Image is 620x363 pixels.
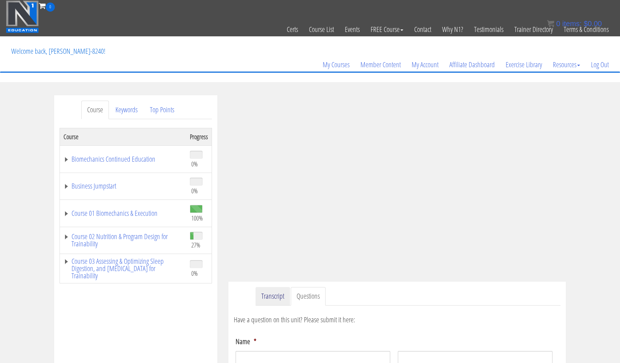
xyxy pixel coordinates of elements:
a: Events [339,12,365,47]
a: Transcript [256,287,290,306]
th: Course [60,128,187,145]
a: Testimonials [469,12,509,47]
p: Have a question on this unit? Please submit it here: [234,314,560,325]
p: Welcome back, [PERSON_NAME]-8240! [6,37,111,66]
span: $ [584,20,588,28]
th: Progress [186,128,212,145]
a: Terms & Conditions [558,12,614,47]
a: Course 01 Biomechanics & Execution [64,210,183,217]
span: 0 [556,20,560,28]
span: 100% [191,214,203,222]
a: Questions [291,287,326,306]
a: Biomechanics Continued Education [64,156,183,163]
a: Top Points [144,101,180,119]
a: FREE Course [365,12,409,47]
span: items: [562,20,582,28]
img: icon11.png [547,20,554,27]
a: Course [81,101,109,119]
bdi: 0.00 [584,20,602,28]
a: Member Content [355,47,406,82]
span: 27% [191,241,200,249]
a: Contact [409,12,437,47]
a: My Courses [317,47,355,82]
a: Certs [281,12,303,47]
span: 0% [191,160,198,168]
span: 0% [191,269,198,277]
a: Course 03 Assessing & Optimizing Sleep Digestion, and [MEDICAL_DATA] for Trainability [64,258,183,279]
span: 0 [46,3,55,12]
label: Name [236,337,256,346]
img: n1-education [6,0,39,33]
a: Affiliate Dashboard [444,47,500,82]
a: Log Out [586,47,614,82]
a: Resources [547,47,586,82]
a: Business Jumpstart [64,182,183,190]
a: Trainer Directory [509,12,558,47]
a: Keywords [110,101,143,119]
a: Exercise Library [500,47,547,82]
a: 0 [39,1,55,11]
a: Course 02 Nutrition & Program Design for Trainability [64,233,183,247]
span: 0% [191,187,198,195]
a: 0 items: $0.00 [547,20,602,28]
a: Course List [303,12,339,47]
a: Why N1? [437,12,469,47]
a: My Account [406,47,444,82]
